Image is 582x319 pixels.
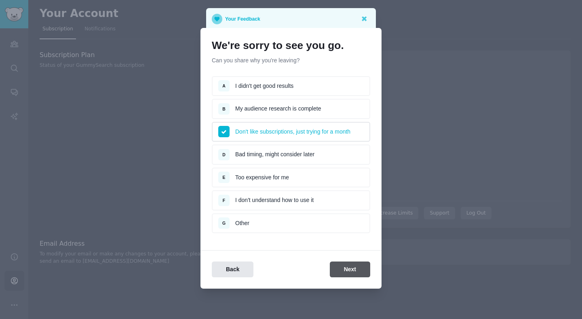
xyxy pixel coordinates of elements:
[330,262,370,277] button: Next
[212,262,253,277] button: Back
[222,152,226,157] span: D
[225,14,260,24] p: Your Feedback
[222,83,226,88] span: A
[222,175,225,180] span: E
[223,198,225,203] span: F
[222,221,226,225] span: G
[222,106,226,111] span: B
[212,56,370,65] p: Can you share why you're leaving?
[212,39,370,52] h1: We're sorry to see you go.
